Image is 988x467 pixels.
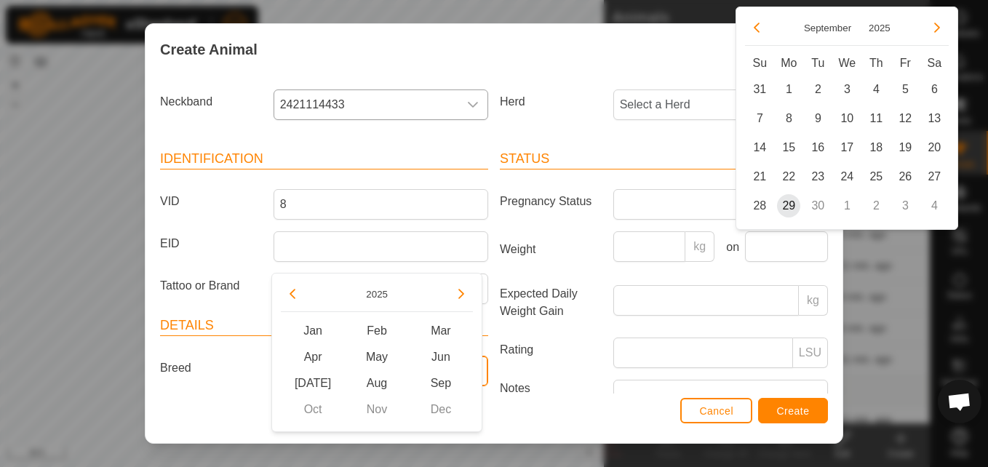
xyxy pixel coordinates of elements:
td: 19 [891,133,920,162]
span: 21 [748,165,771,188]
td: 8 [774,104,803,133]
span: 28 [748,194,771,217]
p-inputgroup-addon: kg [799,285,828,316]
span: Cancel [699,405,733,417]
button: Cancel [680,398,752,423]
td: 7 [745,104,774,133]
span: 3 [835,78,858,101]
span: 6 [923,78,946,101]
span: 7 [748,107,771,130]
td: 17 [832,133,861,162]
label: Pregnancy Status [494,189,607,214]
td: 28 [745,191,774,220]
span: 14 [748,136,771,159]
span: Sa [928,57,942,69]
span: 9 [806,107,829,130]
header: Identification [160,149,488,169]
div: Choose Date [271,273,482,432]
span: Feb [345,318,409,344]
button: Choose Year [863,20,896,36]
label: Weight [494,231,607,268]
span: We [838,57,856,69]
button: Choose Year [360,286,394,303]
td: 27 [920,162,949,191]
span: 23 [806,165,829,188]
td: 21 [745,162,774,191]
span: 13 [923,107,946,130]
span: 5 [893,78,917,101]
span: Create Animal [160,39,258,60]
td: 25 [861,162,891,191]
td: 1 [832,191,861,220]
span: 11 [864,107,888,130]
span: Apr [281,344,345,370]
td: 14 [745,133,774,162]
td: 26 [891,162,920,191]
label: Neckband [154,89,268,114]
span: Sep [409,370,473,396]
span: Jun [409,344,473,370]
span: 12 [893,107,917,130]
span: 17 [835,136,858,159]
span: Jan [281,318,345,344]
label: Notes [494,380,607,462]
td: 23 [803,162,832,191]
td: 2 [803,75,832,104]
td: 4 [861,75,891,104]
span: 2 [806,78,829,101]
span: 19 [893,136,917,159]
span: 8 [777,107,800,130]
header: Details [160,316,488,336]
div: Choose Date [736,7,958,230]
span: Th [869,57,883,69]
button: Previous Year [281,282,304,306]
span: Su [753,57,768,69]
span: Fr [900,57,911,69]
td: 30 [803,191,832,220]
span: 22 [777,165,800,188]
span: 26 [893,165,917,188]
span: [DATE] [281,370,345,396]
td: 6 [920,75,949,104]
td: 5 [891,75,920,104]
td: 1 [774,75,803,104]
td: 15 [774,133,803,162]
span: 15 [777,136,800,159]
header: Status [500,149,828,169]
label: VID [154,189,268,214]
div: Open chat [938,380,981,423]
td: 16 [803,133,832,162]
span: Tu [811,57,824,69]
label: Breed [154,356,268,380]
span: 10 [835,107,858,130]
td: 4 [920,191,949,220]
label: Tattoo or Brand [154,274,268,298]
p-inputgroup-addon: kg [685,231,714,262]
label: Expected Daily Weight Gain [494,285,607,320]
div: dropdown trigger [458,90,487,119]
span: 2421114433 [274,90,458,119]
span: Create [777,405,810,417]
span: 31 [748,78,771,101]
td: 18 [861,133,891,162]
span: 20 [923,136,946,159]
td: 3 [891,191,920,220]
td: 20 [920,133,949,162]
span: May [345,344,409,370]
td: 22 [774,162,803,191]
span: 24 [835,165,858,188]
td: 2 [861,191,891,220]
span: 27 [923,165,946,188]
button: Create [758,398,828,423]
td: 24 [832,162,861,191]
span: Select a Herd [614,90,798,119]
label: EID [154,231,268,256]
td: 3 [832,75,861,104]
label: on [720,239,739,256]
label: Rating [494,338,607,362]
button: Next Month [925,16,949,39]
span: 4 [864,78,888,101]
span: Mo [781,57,797,69]
span: 16 [806,136,829,159]
td: 31 [745,75,774,104]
